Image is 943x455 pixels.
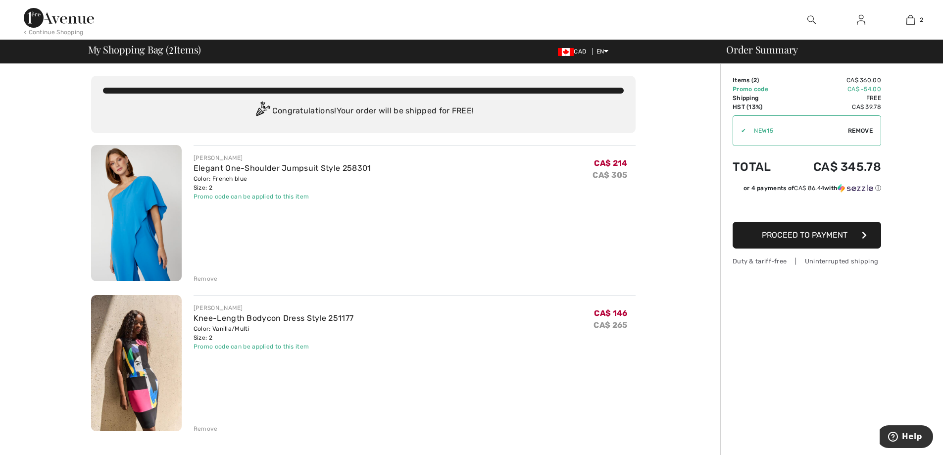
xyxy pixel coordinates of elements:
span: CA$ 214 [594,158,627,168]
span: 2 [753,77,757,84]
td: CA$ 345.78 [786,150,881,184]
a: Sign In [849,14,873,26]
img: Congratulation2.svg [252,101,272,121]
img: My Info [857,14,865,26]
td: CA$ -54.00 [786,85,881,94]
div: Remove [194,274,218,283]
div: < Continue Shopping [24,28,84,37]
div: Order Summary [714,45,937,54]
div: Color: Vanilla/Multi Size: 2 [194,324,353,342]
img: Sezzle [838,184,873,193]
div: [PERSON_NAME] [194,303,353,312]
div: or 4 payments of with [744,184,881,193]
img: Canadian Dollar [558,48,574,56]
div: Congratulations! Your order will be shipped for FREE! [103,101,624,121]
div: Promo code can be applied to this item [194,342,353,351]
span: Remove [848,126,873,135]
td: Promo code [733,85,786,94]
td: Total [733,150,786,184]
span: 2 [920,15,923,24]
div: Color: French blue Size: 2 [194,174,371,192]
img: Elegant One-Shoulder Jumpsuit Style 258301 [91,145,182,281]
div: Duty & tariff-free | Uninterrupted shipping [733,256,881,266]
div: Remove [194,424,218,433]
button: Proceed to Payment [733,222,881,249]
div: [PERSON_NAME] [194,153,371,162]
td: Free [786,94,881,102]
input: Promo code [746,116,848,146]
td: Shipping [733,94,786,102]
div: or 4 payments ofCA$ 86.44withSezzle Click to learn more about Sezzle [733,184,881,196]
span: My Shopping Bag ( Items) [88,45,201,54]
span: 2 [169,42,174,55]
td: CA$ 39.78 [786,102,881,111]
a: Knee-Length Bodycon Dress Style 251177 [194,313,353,323]
td: HST (13%) [733,102,786,111]
td: Items ( ) [733,76,786,85]
s: CA$ 305 [593,170,627,180]
img: Knee-Length Bodycon Dress Style 251177 [91,295,182,431]
div: Promo code can be applied to this item [194,192,371,201]
span: CA$ 86.44 [794,185,824,192]
s: CA$ 265 [594,320,627,330]
span: Proceed to Payment [762,230,847,240]
iframe: PayPal-paypal [733,196,881,218]
span: CA$ 146 [594,308,627,318]
div: ✔ [733,126,746,135]
img: search the website [807,14,816,26]
iframe: Opens a widget where you can find more information [880,425,933,450]
span: EN [596,48,609,55]
img: 1ère Avenue [24,8,94,28]
td: CA$ 360.00 [786,76,881,85]
img: My Bag [906,14,915,26]
a: 2 [886,14,935,26]
a: Elegant One-Shoulder Jumpsuit Style 258301 [194,163,371,173]
span: CAD [558,48,590,55]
